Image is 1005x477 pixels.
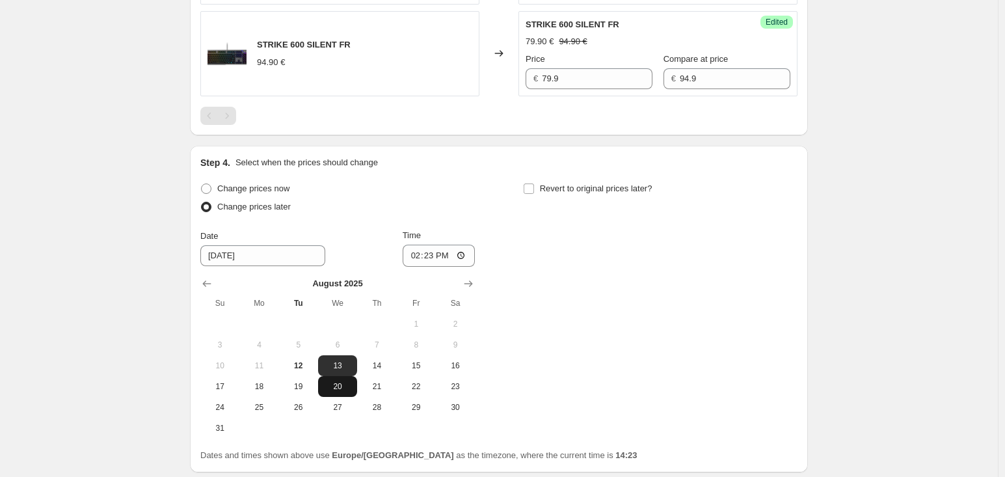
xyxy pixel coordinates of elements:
[540,184,652,193] span: Revert to original prices later?
[239,334,278,355] button: Monday August 4 2025
[245,298,273,308] span: Mo
[200,355,239,376] button: Sunday August 10 2025
[200,107,236,125] nav: Pagination
[239,397,278,418] button: Monday August 25 2025
[200,397,239,418] button: Sunday August 24 2025
[397,293,436,314] th: Friday
[318,334,357,355] button: Wednesday August 6 2025
[397,397,436,418] button: Friday August 29 2025
[671,74,676,83] span: €
[402,402,431,413] span: 29
[362,298,391,308] span: Th
[200,376,239,397] button: Sunday August 17 2025
[436,355,475,376] button: Saturday August 16 2025
[436,293,475,314] th: Saturday
[279,397,318,418] button: Tuesday August 26 2025
[245,381,273,392] span: 18
[441,381,470,392] span: 23
[357,376,396,397] button: Thursday August 21 2025
[279,355,318,376] button: Today Tuesday August 12 2025
[245,340,273,350] span: 4
[239,355,278,376] button: Monday August 11 2025
[206,381,234,392] span: 17
[357,355,396,376] button: Thursday August 14 2025
[362,340,391,350] span: 7
[459,275,477,293] button: Show next month, September 2025
[362,361,391,371] span: 14
[397,334,436,355] button: Friday August 8 2025
[206,402,234,413] span: 24
[198,275,216,293] button: Show previous month, July 2025
[208,34,247,73] img: 1024_b5cec5f2-04a5-4c40-8fc0-cc9fd1c7023e_80x.png
[436,376,475,397] button: Saturday August 23 2025
[402,298,431,308] span: Fr
[206,298,234,308] span: Su
[402,361,431,371] span: 15
[766,17,788,27] span: Edited
[284,298,313,308] span: Tu
[200,418,239,439] button: Sunday August 31 2025
[284,402,313,413] span: 26
[533,74,538,83] span: €
[362,402,391,413] span: 28
[323,361,352,371] span: 13
[284,381,313,392] span: 19
[200,334,239,355] button: Sunday August 3 2025
[441,361,470,371] span: 16
[559,35,587,48] strike: 94.90 €
[441,340,470,350] span: 9
[357,334,396,355] button: Thursday August 7 2025
[402,319,431,329] span: 1
[217,184,289,193] span: Change prices now
[284,340,313,350] span: 5
[318,397,357,418] button: Wednesday August 27 2025
[402,340,431,350] span: 8
[323,298,352,308] span: We
[279,334,318,355] button: Tuesday August 5 2025
[245,402,273,413] span: 25
[206,423,234,433] span: 31
[318,355,357,376] button: Wednesday August 13 2025
[217,202,291,211] span: Change prices later
[279,293,318,314] th: Tuesday
[663,54,729,64] span: Compare at price
[357,293,396,314] th: Thursday
[403,245,476,267] input: 12:00
[402,381,431,392] span: 22
[257,56,285,69] div: 94.90 €
[397,355,436,376] button: Friday August 15 2025
[206,340,234,350] span: 3
[323,340,352,350] span: 6
[206,361,234,371] span: 10
[526,20,619,29] span: STRIKE 600 SILENT FR
[441,319,470,329] span: 2
[318,376,357,397] button: Wednesday August 20 2025
[200,450,637,460] span: Dates and times shown above use as the timezone, where the current time is
[235,156,378,169] p: Select when the prices should change
[615,450,637,460] b: 14:23
[279,376,318,397] button: Tuesday August 19 2025
[403,230,421,240] span: Time
[239,376,278,397] button: Monday August 18 2025
[200,245,325,266] input: 8/12/2025
[200,293,239,314] th: Sunday
[397,376,436,397] button: Friday August 22 2025
[441,298,470,308] span: Sa
[436,334,475,355] button: Saturday August 9 2025
[526,54,545,64] span: Price
[245,361,273,371] span: 11
[357,397,396,418] button: Thursday August 28 2025
[284,361,313,371] span: 12
[526,35,554,48] div: 79.90 €
[397,314,436,334] button: Friday August 1 2025
[239,293,278,314] th: Monday
[200,231,218,241] span: Date
[200,156,230,169] h2: Step 4.
[436,314,475,334] button: Saturday August 2 2025
[323,381,352,392] span: 20
[323,402,352,413] span: 27
[332,450,453,460] b: Europe/[GEOGRAPHIC_DATA]
[318,293,357,314] th: Wednesday
[257,40,351,49] span: STRIKE 600 SILENT FR
[362,381,391,392] span: 21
